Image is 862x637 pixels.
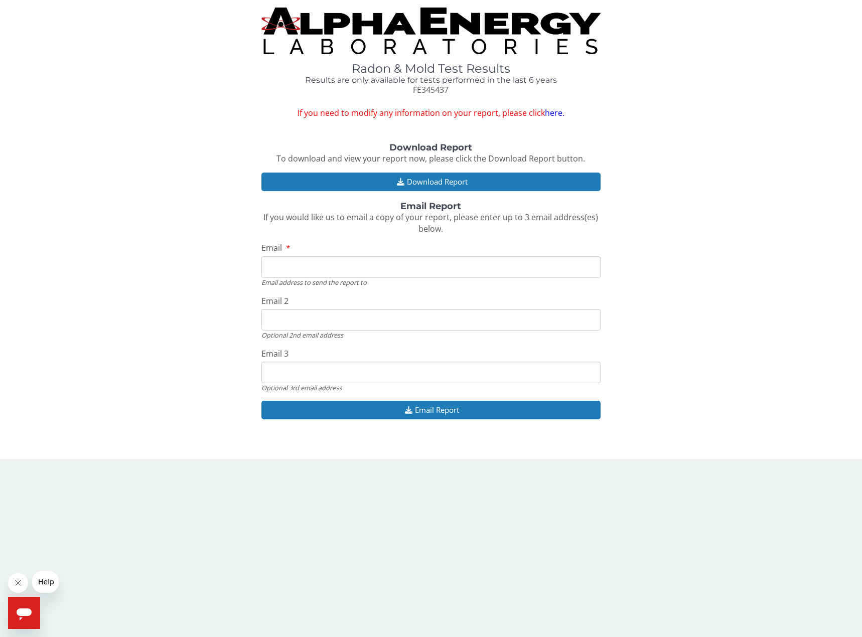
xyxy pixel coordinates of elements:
[261,383,600,392] div: Optional 3rd email address
[413,84,449,95] span: FE345437
[261,278,600,287] div: Email address to send the report to
[389,142,472,153] strong: Download Report
[261,331,600,340] div: Optional 2nd email address
[261,107,600,119] span: If you need to modify any information on your report, please click
[32,571,59,593] iframe: Message from company
[8,597,40,629] iframe: Button to launch messaging window
[261,173,600,191] button: Download Report
[261,8,600,54] img: TightCrop.jpg
[545,107,564,118] a: here.
[261,76,600,85] h4: Results are only available for tests performed in the last 6 years
[261,242,282,253] span: Email
[261,62,600,75] h1: Radon & Mold Test Results
[276,153,585,164] span: To download and view your report now, please click the Download Report button.
[400,201,461,212] strong: Email Report
[261,295,289,306] span: Email 2
[8,573,28,593] iframe: Close message
[261,401,600,419] button: Email Report
[263,212,598,234] span: If you would like us to email a copy of your report, please enter up to 3 email address(es) below.
[261,348,289,359] span: Email 3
